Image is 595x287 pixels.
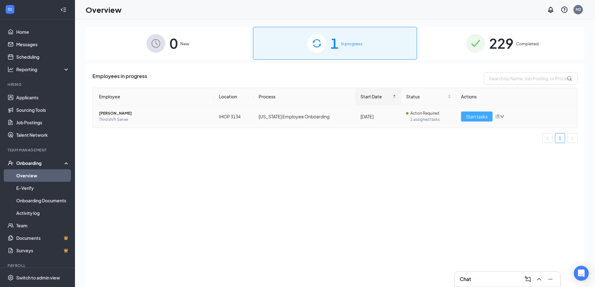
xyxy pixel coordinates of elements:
[7,66,14,72] svg: Analysis
[16,244,70,257] a: SurveysCrown
[214,88,254,105] th: Location
[360,113,396,120] div: [DATE]
[568,133,578,143] li: Next Page
[561,6,568,13] svg: QuestionInfo
[254,88,355,105] th: Process
[555,133,565,143] a: 1
[460,276,471,283] h3: Chat
[16,38,70,51] a: Messages
[535,275,543,283] svg: ChevronUp
[466,113,488,120] span: Start tasks
[568,133,578,143] button: right
[406,93,446,100] span: Status
[516,41,539,47] span: Completed
[401,88,456,105] th: Status
[523,274,533,284] button: ComposeMessage
[99,110,209,116] span: [PERSON_NAME]
[16,275,60,281] div: Switch to admin view
[7,82,68,87] div: Hiring
[576,7,581,12] div: M3
[99,116,209,123] span: Third shift Server
[534,274,544,284] button: ChevronUp
[341,41,363,47] span: In progress
[16,182,70,194] a: E-Verify
[543,133,553,143] button: left
[489,32,513,54] span: 229
[330,32,339,54] span: 1
[410,110,439,116] span: Action Required
[16,219,70,232] a: Team
[456,88,577,105] th: Actions
[495,114,500,119] span: bars
[410,116,451,123] span: 1 assigned tasks
[180,41,189,47] span: New
[93,88,214,105] th: Employee
[86,4,121,15] h1: Overview
[7,263,68,268] div: Payroll
[16,26,70,38] a: Home
[16,66,70,72] div: Reporting
[16,194,70,207] a: Onboarding Documents
[574,266,589,281] div: Open Intercom Messenger
[16,51,70,63] a: Scheduling
[92,72,147,85] span: Employees in progress
[545,274,555,284] button: Minimize
[360,93,391,100] span: Start Date
[60,7,67,13] svg: Collapse
[170,32,178,54] span: 0
[16,104,70,116] a: Sourcing Tools
[546,136,549,140] span: left
[16,91,70,104] a: Applicants
[7,147,68,153] div: Team Management
[543,133,553,143] li: Previous Page
[547,6,554,13] svg: Notifications
[524,275,532,283] svg: ComposeMessage
[214,105,254,128] td: IHOP 3134
[547,275,554,283] svg: Minimize
[461,111,493,121] button: Start tasks
[7,160,14,166] svg: UserCheck
[16,207,70,219] a: Activity log
[16,116,70,129] a: Job Postings
[7,275,14,281] svg: Settings
[571,136,574,140] span: right
[16,129,70,141] a: Talent Network
[254,105,355,128] td: [US_STATE] Employee Onboarding
[16,160,64,166] div: Onboarding
[7,6,13,12] svg: WorkstreamLogo
[16,169,70,182] a: Overview
[16,232,70,244] a: DocumentsCrown
[484,72,578,85] input: Search by Name, Job Posting, or Process
[500,114,504,119] span: down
